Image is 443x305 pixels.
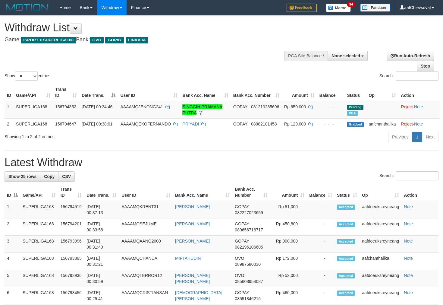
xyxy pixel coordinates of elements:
td: 4 [5,253,20,270]
span: GOPAY [235,221,249,226]
td: Rp 450,800 [270,218,307,236]
td: 156793456 [58,287,84,304]
th: Op: activate to sort column ascending [360,184,401,201]
span: [DATE] 00:34:46 [82,104,112,109]
td: - [307,270,335,287]
a: Note [414,104,423,109]
th: Game/API: activate to sort column ascending [20,184,58,201]
h1: Withdraw List [5,22,289,34]
th: Bank Acc. Name: activate to sort column ascending [173,184,232,201]
td: · [398,101,440,119]
div: Showing 1 to 2 of 2 entries [5,131,180,140]
td: aafdoeuksreyneang [360,270,401,287]
td: SUPERLIGA168 [14,101,53,119]
a: Note [404,256,413,261]
td: aafdoeuksreyneang [360,218,401,236]
th: ID: activate to sort column descending [5,184,20,201]
span: OVO [235,256,244,261]
td: Rp 52,000 [270,270,307,287]
td: [DATE] 00:37:13 [84,201,119,218]
span: [DATE] 00:38:01 [82,122,112,126]
th: Trans ID: activate to sort column ascending [58,184,84,201]
a: Run Auto-Refresh [387,51,434,61]
a: [PERSON_NAME] [PERSON_NAME] [175,273,210,284]
td: SUPERLIGA168 [20,201,58,218]
span: GOPAY [105,37,124,43]
td: aafchanthalika [366,118,398,129]
span: Copy 08987580030 to clipboard [235,262,261,267]
td: [DATE] 00:33:58 [84,218,119,236]
a: [PERSON_NAME] [175,221,210,226]
td: AAAAMQAANG2000 [119,236,173,253]
td: 1 [5,201,20,218]
a: Note [404,221,413,226]
td: SUPERLIGA168 [20,287,58,304]
td: [DATE] 00:31:21 [84,253,119,270]
td: SUPERLIGA168 [20,236,58,253]
td: 156794519 [58,201,84,218]
span: 156794352 [55,104,76,109]
a: Show 25 rows [5,171,40,182]
td: 6 [5,287,20,304]
img: MOTION_logo.png [5,3,50,12]
td: Rp 300,000 [270,236,307,253]
img: Button%20Memo.svg [326,4,351,12]
span: OVO [90,37,104,43]
span: 156794647 [55,122,76,126]
td: AAAAMQSEJUME [119,218,173,236]
th: Trans ID: activate to sort column ascending [53,84,79,101]
th: Status: activate to sort column ascending [335,184,360,201]
label: Search: [379,71,438,81]
th: Date Trans.: activate to sort column ascending [84,184,119,201]
span: Copy 081210285696 to clipboard [251,104,279,109]
td: - [307,201,335,218]
td: AAAAMQKRENT31 [119,201,173,218]
a: [PERSON_NAME] [175,204,210,209]
td: 156794201 [58,218,84,236]
td: Rp 51,000 [270,201,307,218]
input: Search: [396,71,438,81]
span: AAAAMQEKOFERNANDO [120,122,171,126]
td: aafchanthalika [360,253,401,270]
a: Next [422,132,438,142]
th: Op: activate to sort column ascending [366,84,398,101]
span: Marked by aafphoenmanit [347,111,358,116]
a: Note [404,239,413,243]
span: ISPORT > SUPERLIGA168 [21,37,76,43]
span: 34 [347,2,355,7]
span: Accepted [337,239,355,244]
a: Copy [40,171,58,182]
th: Balance: activate to sort column ascending [307,184,335,201]
td: · [398,118,440,129]
span: Accepted [337,205,355,210]
span: Copy 08551846216 to clipboard [235,296,261,301]
span: GOPAY [233,122,247,126]
td: - [307,218,335,236]
span: Pending [347,105,363,110]
span: GOPAY [235,239,249,243]
td: AAAAMQCRISTIANSAN [119,287,173,304]
td: Rp 172,000 [270,253,307,270]
td: 156793895 [58,253,84,270]
th: Action [398,84,440,101]
td: 156793996 [58,236,84,253]
span: Copy 08982101458 to clipboard [251,122,277,126]
a: Note [404,273,413,278]
a: Note [414,122,423,126]
span: Rp 650.000 [284,104,306,109]
span: OVO [235,273,244,278]
div: - - - [319,121,342,127]
a: [PERSON_NAME] [175,239,210,243]
span: Copy 085608954087 to clipboard [235,279,263,284]
a: CSV [58,171,75,182]
input: Search: [396,171,438,180]
button: None selected [328,51,368,61]
span: GOPAY [235,290,249,295]
td: aafdoeuksreyneang [360,236,401,253]
span: Copy 082227023659 to clipboard [235,210,263,215]
td: aafdoeuksreyneang [360,287,401,304]
span: Rp 129.000 [284,122,306,126]
div: - - - [319,104,342,110]
a: Reject [401,104,413,109]
th: User ID: activate to sort column ascending [118,84,180,101]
